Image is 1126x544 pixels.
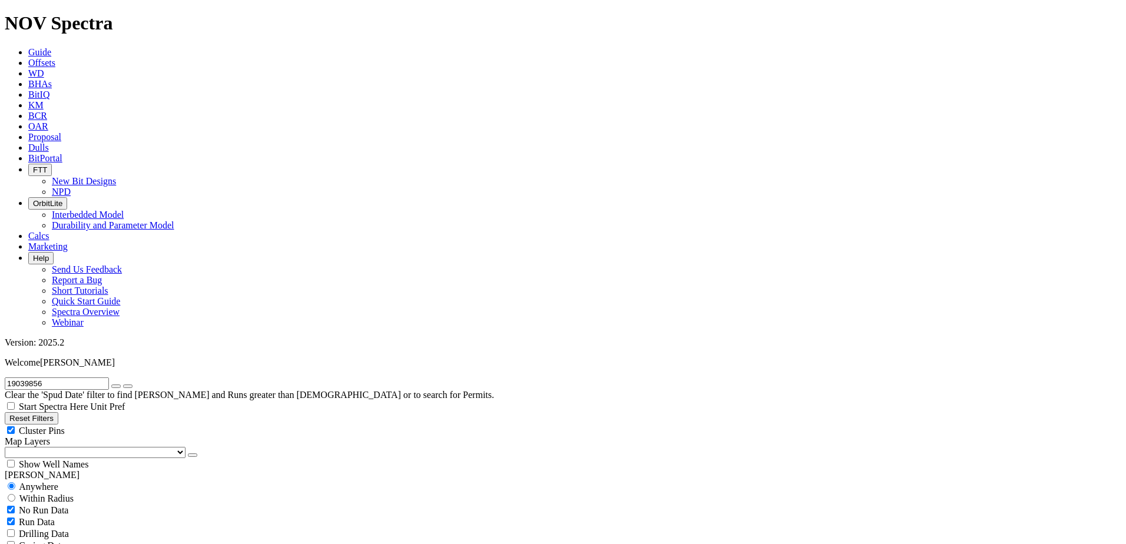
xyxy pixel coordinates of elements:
[19,529,69,539] span: Drilling Data
[28,197,67,210] button: OrbitLite
[33,199,62,208] span: OrbitLite
[33,165,47,174] span: FTT
[28,111,47,121] a: BCR
[90,402,125,412] span: Unit Pref
[33,254,49,263] span: Help
[19,493,74,503] span: Within Radius
[28,241,68,251] a: Marketing
[52,220,174,230] a: Durability and Parameter Model
[28,58,55,68] a: Offsets
[28,142,49,152] a: Dulls
[19,482,58,492] span: Anywhere
[28,100,44,110] a: KM
[28,89,49,99] a: BitIQ
[28,68,44,78] a: WD
[5,390,494,400] span: Clear the 'Spud Date' filter to find [PERSON_NAME] and Runs greater than [DEMOGRAPHIC_DATA] or to...
[52,210,124,220] a: Interbedded Model
[5,12,1121,34] h1: NOV Spectra
[52,275,102,285] a: Report a Bug
[5,357,1121,368] p: Welcome
[7,402,15,410] input: Start Spectra Here
[5,337,1121,348] div: Version: 2025.2
[52,307,120,317] a: Spectra Overview
[5,436,50,446] span: Map Layers
[28,121,48,131] a: OAR
[19,505,68,515] span: No Run Data
[52,264,122,274] a: Send Us Feedback
[52,317,84,327] a: Webinar
[5,377,109,390] input: Search
[28,153,62,163] a: BitPortal
[19,426,65,436] span: Cluster Pins
[28,47,51,57] a: Guide
[52,296,120,306] a: Quick Start Guide
[28,252,54,264] button: Help
[52,187,71,197] a: NPD
[28,132,61,142] a: Proposal
[19,459,88,469] span: Show Well Names
[52,176,116,186] a: New Bit Designs
[5,412,58,424] button: Reset Filters
[28,79,52,89] a: BHAs
[19,517,55,527] span: Run Data
[40,357,115,367] span: [PERSON_NAME]
[19,402,88,412] span: Start Spectra Here
[52,286,108,296] a: Short Tutorials
[28,231,49,241] a: Calcs
[5,470,1121,480] div: [PERSON_NAME]
[28,164,52,176] button: FTT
